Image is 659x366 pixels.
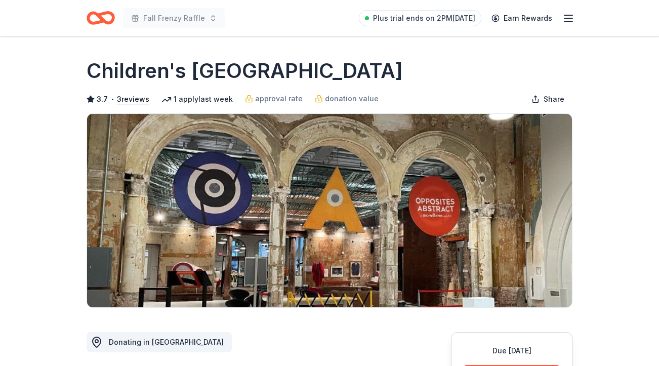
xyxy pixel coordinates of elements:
[485,9,558,27] a: Earn Rewards
[245,93,303,105] a: approval rate
[464,345,560,357] div: Due [DATE]
[87,114,572,307] img: Image for Children's Museum of Pittsburgh
[161,93,233,105] div: 1 apply last week
[143,12,205,24] span: Fall Frenzy Raffle
[117,93,149,105] button: 3reviews
[87,6,115,30] a: Home
[373,12,475,24] span: Plus trial ends on 2PM[DATE]
[325,93,379,105] span: donation value
[359,10,481,26] a: Plus trial ends on 2PM[DATE]
[123,8,225,28] button: Fall Frenzy Raffle
[111,95,114,103] span: •
[315,93,379,105] a: donation value
[544,93,564,105] span: Share
[109,338,224,346] span: Donating in [GEOGRAPHIC_DATA]
[87,57,403,85] h1: Children's [GEOGRAPHIC_DATA]
[255,93,303,105] span: approval rate
[523,89,572,109] button: Share
[97,93,108,105] span: 3.7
